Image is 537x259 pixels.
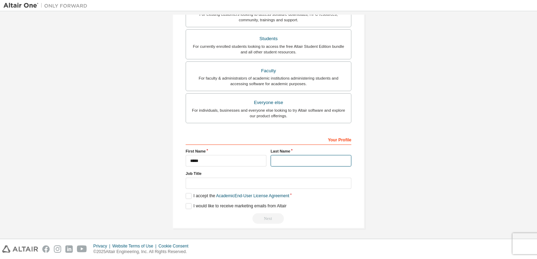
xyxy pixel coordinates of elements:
div: Everyone else [190,98,347,108]
img: altair_logo.svg [2,245,38,253]
img: instagram.svg [54,245,61,253]
img: linkedin.svg [65,245,73,253]
label: First Name [186,148,266,154]
div: Website Terms of Use [112,243,158,249]
img: facebook.svg [42,245,50,253]
div: Cookie Consent [158,243,192,249]
div: Students [190,34,347,44]
div: Faculty [190,66,347,76]
div: Your Profile [186,134,351,145]
div: For individuals, businesses and everyone else looking to try Altair software and explore our prod... [190,108,347,119]
div: Privacy [93,243,112,249]
label: I accept the [186,193,289,199]
div: For faculty & administrators of academic institutions administering students and accessing softwa... [190,75,347,87]
p: © 2025 Altair Engineering, Inc. All Rights Reserved. [93,249,193,255]
label: Last Name [271,148,351,154]
img: youtube.svg [77,245,87,253]
div: For existing customers looking to access software downloads, HPC resources, community, trainings ... [190,12,347,23]
div: For currently enrolled students looking to access the free Altair Student Edition bundle and all ... [190,44,347,55]
div: Read and acccept EULA to continue [186,213,351,224]
a: Academic End-User License Agreement [216,193,289,198]
label: Job Title [186,171,351,176]
label: I would like to receive marketing emails from Altair [186,203,286,209]
img: Altair One [3,2,91,9]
